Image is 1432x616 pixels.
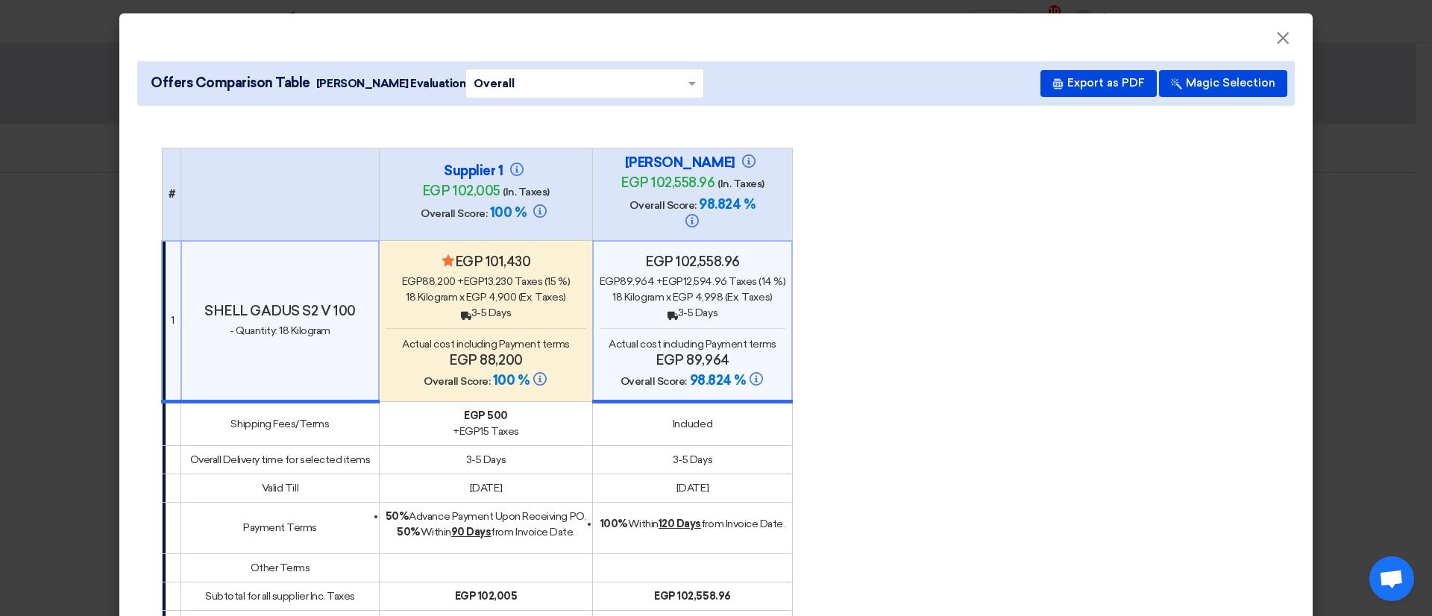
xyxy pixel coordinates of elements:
h4: egp 88,200 [386,352,585,368]
span: egp [402,275,423,288]
td: Other Terms [181,553,380,582]
div: 3-5 Days [386,305,585,321]
b: egp 102,558.96 [654,590,730,603]
div: Open chat [1369,556,1414,601]
span: [PERSON_NAME] Evaluation [316,75,465,92]
td: Valid Till [181,474,380,502]
span: 100 % [493,372,530,389]
h4: egp 89,964 [600,352,786,368]
span: Overall Score: [629,199,696,212]
span: egp 4,900 [466,291,517,304]
span: Overall Score: [621,375,687,388]
strong: 50% [397,526,421,538]
td: Payment Terms [181,502,380,553]
span: Kilogram x [418,291,464,304]
td: 3-5 Days [379,445,592,474]
span: egp [459,425,480,438]
h4: [PERSON_NAME] [618,154,767,171]
span: Offers Comparison Table [151,73,310,93]
td: Overall Delivery time for selected items [181,445,380,474]
td: 1 [162,241,181,402]
b: egp 102,005 [455,590,518,603]
span: 18 [612,291,622,304]
u: 90 Days [451,526,492,538]
button: Export as PDF [1040,70,1157,97]
span: Within from Invoice Date. [600,518,785,530]
span: egp 102,005 [422,183,500,199]
span: Actual cost including Payment terms [402,338,569,351]
span: - Quantity: 18 Kilogram [230,324,330,337]
span: egp 4,998 [673,291,723,304]
span: 18 [406,291,415,304]
div: + 15 Taxes [386,424,586,439]
span: × [1275,27,1290,57]
span: (In. Taxes) [717,177,764,190]
span: 98.824 % [699,196,755,213]
span: egp 102,558.96 [621,175,715,191]
span: egp [600,275,621,288]
th: # [162,148,181,241]
span: 100 % [490,204,527,221]
span: Within from Invoice Date. [397,526,575,538]
span: Overall Score: [421,207,487,220]
div: 3-5 Days [600,305,786,321]
button: Close [1263,24,1302,54]
span: (In. Taxes) [503,186,550,198]
span: Actual cost including Payment terms [609,338,776,351]
td: Shipping Fees/Terms [181,401,380,445]
h4: SHELL GADUS S2 V 100 [188,303,373,319]
u: 120 Days [659,518,701,530]
strong: 100% [600,518,628,530]
span: 98.824 % [690,372,746,389]
span: Kilogram x [624,291,671,304]
b: egp 500 [464,409,508,422]
div: 89,964 + 12,594.96 Taxes (14 %) [600,274,786,289]
td: [DATE] [379,474,592,502]
div: 88,200 + 13,230 Taxes (15 %) [386,274,585,289]
span: (Ex. Taxes) [518,291,566,304]
td: [DATE] [593,474,793,502]
td: Subtotal for all supplier Inc. Taxes [181,582,380,610]
div: Included [599,416,786,432]
h4: egp 101,430 [386,254,585,270]
span: egp [662,275,683,288]
span: egp [464,275,485,288]
span: Overall Score: [424,375,490,388]
h4: egp 102,558.96 [600,254,786,270]
span: Advance Payment Upon Receiving PO, [386,510,586,523]
span: (Ex. Taxes) [725,291,773,304]
td: 3-5 Days [593,445,793,474]
button: Magic Selection [1159,70,1287,97]
h4: Supplier 1 [411,163,560,179]
strong: 50% [386,510,409,523]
